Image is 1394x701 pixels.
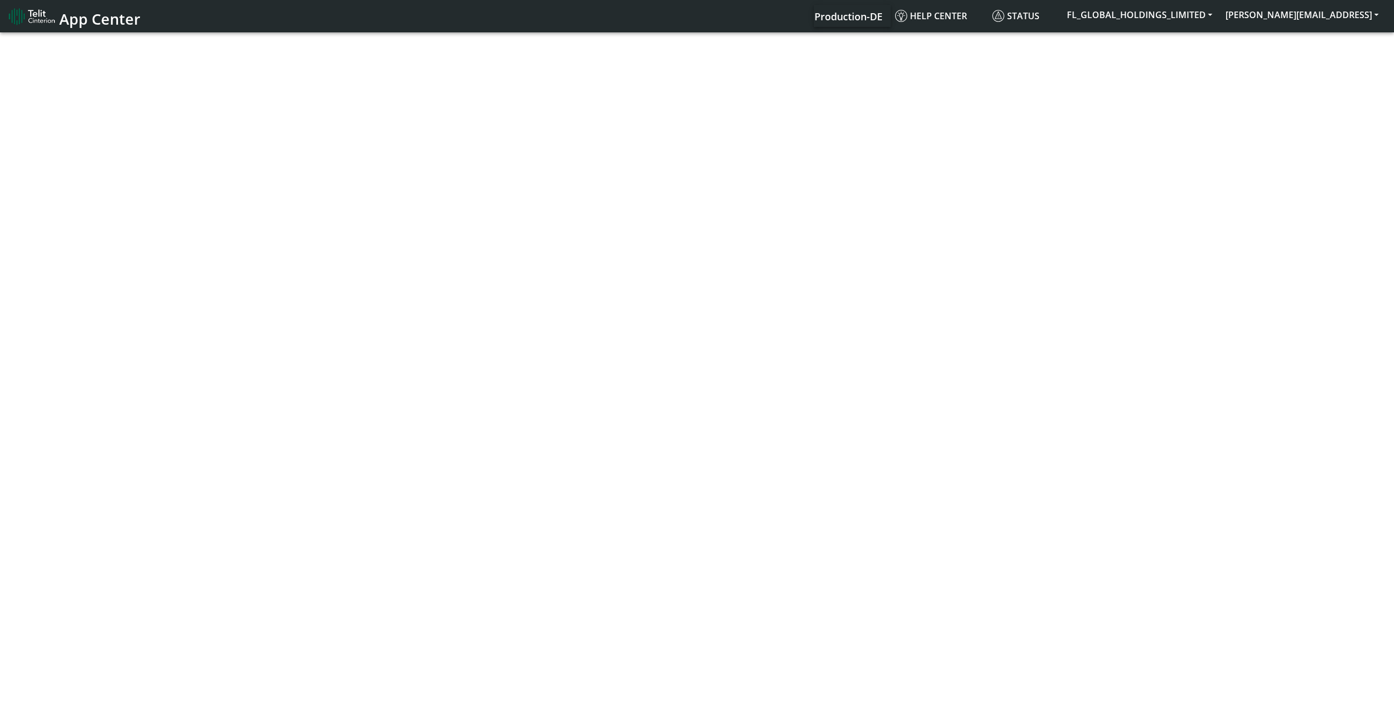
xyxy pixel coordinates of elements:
img: status.svg [992,10,1004,22]
a: Help center [891,5,988,27]
span: Help center [895,10,967,22]
span: App Center [59,9,140,29]
span: Status [992,10,1039,22]
a: App Center [9,4,139,28]
a: Your current platform instance [814,5,882,27]
button: [PERSON_NAME][EMAIL_ADDRESS] [1219,5,1385,25]
button: FL_GLOBAL_HOLDINGS_LIMITED [1060,5,1219,25]
img: logo-telit-cinterion-gw-new.png [9,8,55,25]
a: Status [988,5,1060,27]
img: knowledge.svg [895,10,907,22]
span: Production-DE [814,10,883,23]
